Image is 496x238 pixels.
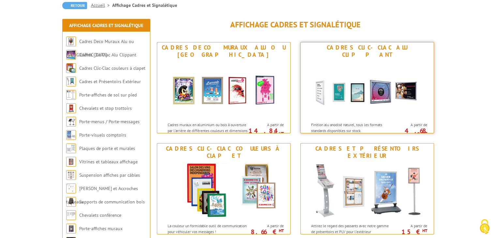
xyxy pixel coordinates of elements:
[66,210,76,220] img: Chevalets conférence
[390,129,427,137] p: 4.68 €
[307,60,428,119] img: Cadres Clic-Clac Alu Clippant
[311,122,392,133] p: Finition alu anodisé naturel, tous les formats standards disponibles sur stock.
[250,223,283,229] span: A partir de
[79,199,145,205] a: Supports de communication bois
[66,157,76,167] img: Vitrines et tableaux affichage
[159,44,289,58] div: Cadres Deco Muraux Alu ou [GEOGRAPHIC_DATA]
[311,223,392,234] p: Attirez le regard des passants avec notre gamme de présentoirs et PLV pour l'extérieur
[163,60,284,119] img: Cadres Deco Muraux Alu ou Bois
[157,42,291,133] a: Cadres Deco Muraux Alu ou [GEOGRAPHIC_DATA] Cadres Deco Muraux Alu ou Bois Cadres muraux en alumi...
[66,186,138,205] a: [PERSON_NAME] et Accroches tableaux
[91,2,112,8] a: Accueil
[422,228,427,233] sup: HT
[394,223,427,229] span: A partir de
[66,143,76,153] img: Plaques de porte et murales
[394,122,427,127] span: A partir de
[168,122,248,144] p: Cadres muraux en aluminium ou bois à ouverture par l'arrière de différentes couleurs et dimension...
[66,130,76,140] img: Porte-visuels comptoirs
[79,226,123,231] a: Porte-affiches muraux
[157,21,434,29] h1: Affichage Cadres et Signalétique
[473,216,496,238] button: Cookies (fenêtre modale)
[79,119,140,125] a: Porte-menus / Porte-messages
[79,105,132,111] a: Chevalets et stop trottoirs
[307,161,428,220] img: Cadres et Présentoirs Extérieur
[79,145,135,151] a: Plaques de porte et murales
[278,228,283,233] sup: HT
[62,2,87,9] a: Retour
[79,159,138,165] a: Vitrines et tableaux affichage
[66,103,76,113] img: Chevalets et stop trottoirs
[163,161,284,220] img: Cadres Clic-Clac couleurs à clapet
[79,52,136,58] a: Cadres Clic-Clac Alu Clippant
[302,145,432,159] div: Cadres et Présentoirs Extérieur
[66,224,76,233] img: Porte-affiches muraux
[112,2,177,8] li: Affichage Cadres et Signalétique
[476,218,493,235] img: Cookies (fenêtre modale)
[79,92,137,98] a: Porte-affiches de sol sur pied
[66,170,76,180] img: Suspension affiches par câbles
[66,184,76,193] img: Cimaises et Accroches tableaux
[69,22,143,28] a: Affichage Cadres et Signalétique
[159,145,289,159] div: Cadres Clic-Clac couleurs à clapet
[300,143,434,234] a: Cadres et Présentoirs Extérieur Cadres et Présentoirs Extérieur Attirez le regard des passants av...
[300,42,434,133] a: Cadres Clic-Clac Alu Clippant Cadres Clic-Clac Alu Clippant Finition alu anodisé naturel, tous le...
[79,79,141,84] a: Cadres et Présentoirs Extérieur
[66,37,76,46] img: Cadres Deco Muraux Alu ou Bois
[390,230,427,234] p: 15 €
[66,63,76,73] img: Cadres Clic-Clac couleurs à clapet
[66,38,134,58] a: Cadres Deco Muraux Alu ou [GEOGRAPHIC_DATA]
[168,223,248,234] p: La couleur un formidable outil de communication pour véhiculer vos messages !
[422,131,427,136] sup: HT
[66,77,76,86] img: Cadres et Présentoirs Extérieur
[79,132,126,138] a: Porte-visuels comptoirs
[278,131,283,136] sup: HT
[79,172,140,178] a: Suspension affiches par câbles
[250,122,283,127] span: A partir de
[66,90,76,100] img: Porte-affiches de sol sur pied
[157,143,291,234] a: Cadres Clic-Clac couleurs à clapet Cadres Clic-Clac couleurs à clapet La couleur un formidable ou...
[247,230,283,234] p: 8.66 €
[66,117,76,126] img: Porte-menus / Porte-messages
[247,129,283,137] p: 14.84 €
[302,44,432,58] div: Cadres Clic-Clac Alu Clippant
[79,212,121,218] a: Chevalets conférence
[79,65,145,71] a: Cadres Clic-Clac couleurs à clapet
